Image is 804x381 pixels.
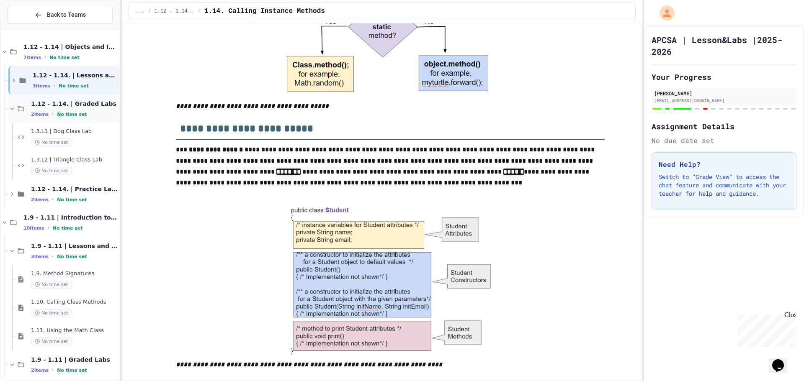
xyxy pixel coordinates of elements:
span: • [52,367,54,373]
span: Back to Teams [47,10,86,19]
span: • [52,253,54,260]
span: 1.9 - 1.11 | Introduction to Methods [23,214,118,221]
span: 1.12 - 1.14. | Lessons and Notes [155,8,195,15]
span: ... [136,8,145,15]
span: No time set [49,55,80,60]
span: • [54,82,55,89]
span: • [44,54,46,61]
span: 1.10. Calling Class Methods [31,299,118,306]
p: Switch to "Grade View" to access the chat feature and communicate with your teacher for help and ... [659,173,789,198]
span: No time set [59,83,89,89]
span: 7 items [23,55,41,60]
span: / [198,8,201,15]
span: 1.3.L1 | Dog Class Lab [31,128,118,135]
span: No time set [31,309,72,317]
span: 1.9. Method Signatures [31,270,118,277]
div: Chat with us now!Close [3,3,58,53]
span: 1.12 - 1.14. | Graded Labs [31,100,118,107]
span: No time set [31,338,72,345]
span: 1.3.L2 | Triangle Class Lab [31,156,118,164]
button: Back to Teams [8,6,113,24]
span: 2 items [31,368,49,373]
span: 3 items [31,254,49,259]
span: 1.11. Using the Math Class [31,327,118,334]
div: [EMAIL_ADDRESS][DOMAIN_NAME] [654,97,794,104]
span: No time set [31,167,72,175]
h3: Need Help? [659,159,789,169]
span: No time set [31,281,72,289]
iframe: chat widget [769,348,796,373]
h1: APCSA | Lesson&Labs |2025-2026 [652,34,796,57]
span: / [148,8,151,15]
span: • [52,196,54,203]
span: 3 items [33,83,50,89]
div: No due date set [652,136,796,146]
span: No time set [57,197,87,202]
span: 1.9 - 1.11 | Lessons and Notes [31,242,118,250]
div: [PERSON_NAME] [654,89,794,97]
span: • [52,111,54,118]
h2: Your Progress [652,71,796,83]
span: 2 items [31,197,49,202]
span: 1.9 - 1.11 | Graded Labs [31,356,118,363]
span: 1.12 - 1.14. | Practice Labs [31,185,118,193]
span: 1.12 - 1.14. | Lessons and Notes [33,72,118,79]
span: No time set [31,138,72,146]
span: No time set [53,225,83,231]
span: 1.12 - 1.14 | Objects and Instances of Classes [23,43,118,51]
span: 1.14. Calling Instance Methods [204,6,325,16]
span: 10 items [23,225,44,231]
div: My Account [651,3,677,23]
span: 2 items [31,112,49,117]
span: No time set [57,112,87,117]
span: No time set [57,368,87,373]
iframe: chat widget [734,311,796,347]
span: • [48,225,49,231]
span: No time set [57,254,87,259]
h2: Assignment Details [652,120,796,132]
